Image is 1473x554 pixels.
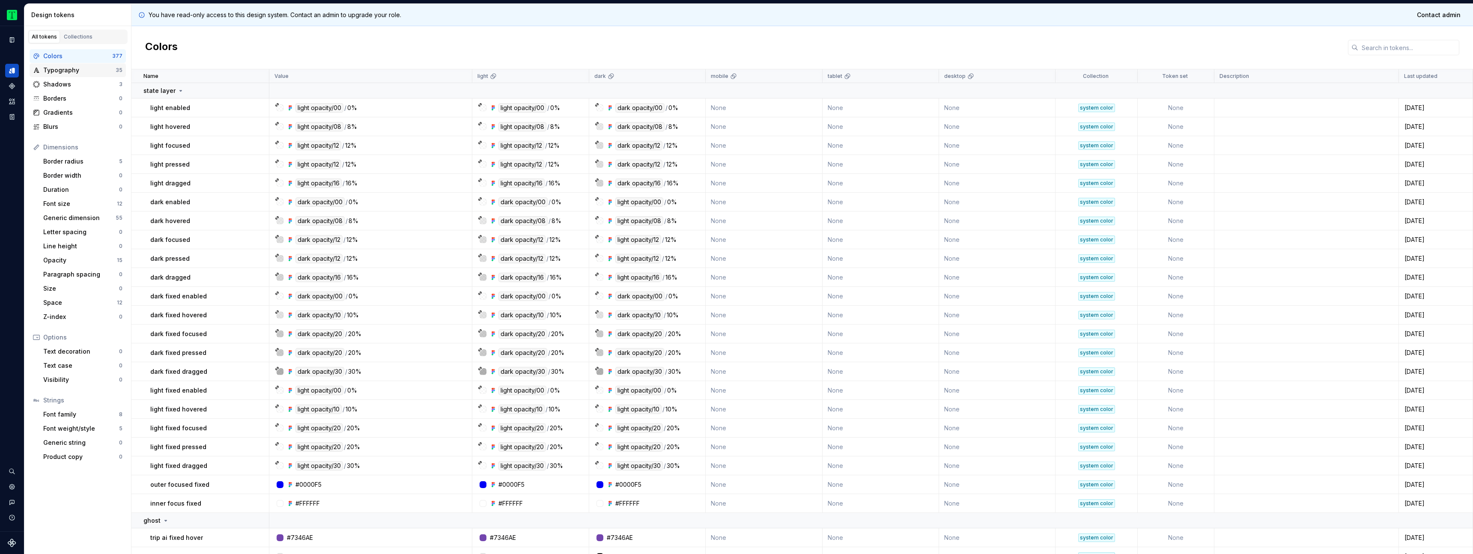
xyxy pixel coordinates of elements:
[1399,160,1472,169] div: [DATE]
[43,375,119,384] div: Visibility
[1138,249,1214,268] td: None
[706,155,822,174] td: None
[615,254,661,263] div: light opacity/12
[7,10,17,20] img: 0ed0e8b8-9446-497d-bad0-376821b19aa5.png
[345,160,357,169] div: 12%
[5,95,19,108] a: Assets
[40,310,126,324] a: Z-index0
[1399,141,1472,150] div: [DATE]
[823,249,939,268] td: None
[665,122,668,131] div: /
[548,141,560,150] div: 12%
[346,235,358,244] div: 12%
[498,216,548,226] div: dark opacity/08
[1399,292,1472,301] div: [DATE]
[43,214,116,222] div: Generic dimension
[706,193,822,211] td: None
[30,92,126,105] a: Borders0
[5,110,19,124] a: Storybook stories
[116,214,122,221] div: 55
[295,122,343,131] div: light opacity/08
[1138,306,1214,325] td: None
[944,73,966,80] p: desktop
[43,171,119,180] div: Border width
[119,376,122,383] div: 0
[668,292,678,301] div: 0%
[349,292,358,301] div: 0%
[145,40,178,55] h2: Colors
[667,216,677,226] div: 8%
[43,270,119,279] div: Paragraph spacing
[150,198,190,206] p: dark enabled
[552,197,561,207] div: 0%
[1399,217,1472,225] div: [DATE]
[706,117,822,136] td: None
[706,136,822,155] td: None
[274,73,289,80] p: Value
[119,229,122,235] div: 0
[347,310,359,320] div: 10%
[150,122,190,131] p: light hovered
[545,160,547,169] div: /
[343,254,346,263] div: /
[662,273,665,282] div: /
[1138,155,1214,174] td: None
[43,361,119,370] div: Text case
[40,282,126,295] a: Size0
[119,186,122,193] div: 0
[43,108,119,117] div: Gradients
[664,197,666,207] div: /
[1399,273,1472,282] div: [DATE]
[30,77,126,91] a: Shadows3
[939,211,1056,230] td: None
[615,292,665,301] div: dark opacity/00
[548,160,560,169] div: 12%
[347,122,357,131] div: 8%
[8,539,16,547] svg: Supernova Logo
[1138,287,1214,306] td: None
[498,103,546,113] div: light opacity/00
[295,310,343,320] div: dark opacity/10
[43,157,119,166] div: Border radius
[5,495,19,509] button: Contact support
[665,292,668,301] div: /
[43,200,117,208] div: Font size
[342,141,344,150] div: /
[1399,104,1472,112] div: [DATE]
[116,67,122,74] div: 35
[119,313,122,320] div: 0
[615,235,661,244] div: light opacity/12
[549,197,551,207] div: /
[823,136,939,155] td: None
[40,345,126,358] a: Text decoration0
[119,158,122,165] div: 5
[295,273,343,282] div: dark opacity/16
[5,480,19,494] a: Settings
[1358,40,1459,55] input: Search in tokens...
[498,310,546,320] div: dark opacity/10
[823,230,939,249] td: None
[345,141,357,150] div: 12%
[498,141,544,150] div: light opacity/12
[662,235,664,244] div: /
[43,347,119,356] div: Text decoration
[1138,268,1214,287] td: None
[1078,273,1115,282] div: system color
[545,141,547,150] div: /
[40,225,126,239] a: Letter spacing0
[119,285,122,292] div: 0
[40,296,126,310] a: Space12
[347,103,357,113] div: 0%
[547,273,549,282] div: /
[823,211,939,230] td: None
[666,160,678,169] div: 12%
[1411,7,1466,23] a: Contact admin
[295,254,343,263] div: dark opacity/12
[119,243,122,250] div: 0
[119,411,122,418] div: 8
[1078,217,1115,225] div: system color
[5,79,19,93] a: Components
[1138,193,1214,211] td: None
[552,292,561,301] div: 0%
